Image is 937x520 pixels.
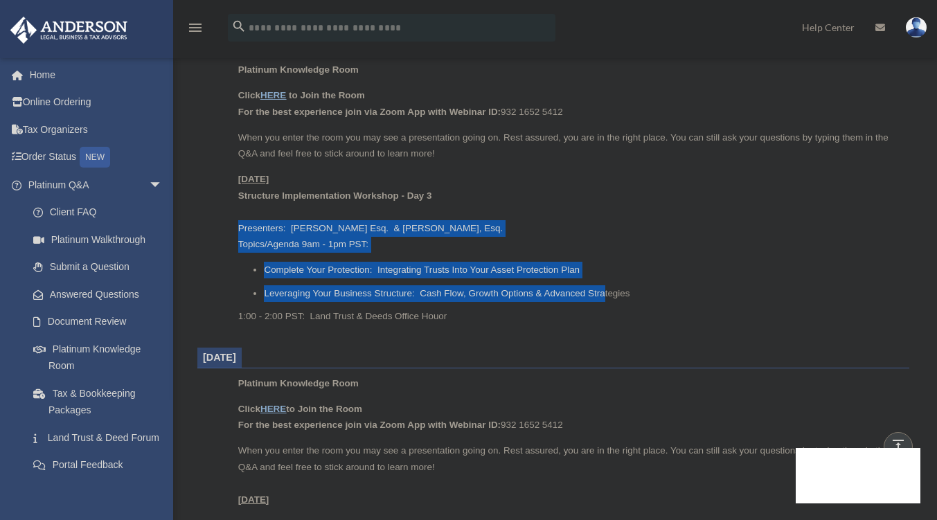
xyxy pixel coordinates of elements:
[10,61,184,89] a: Home
[238,64,359,75] span: Platinum Knowledge Room
[238,171,900,253] p: Presenters: [PERSON_NAME] Esq. & [PERSON_NAME], Esq. Topics/Agenda 9am - 1pm PST:
[203,352,236,363] span: [DATE]
[264,262,900,278] li: Complete Your Protection: Integrating Trusts Into Your Asset Protection Plan
[884,432,913,461] a: vertical_align_top
[238,442,900,508] p: When you enter the room you may see a presentation going on. Rest assured, you are in the right p...
[19,226,184,253] a: Platinum Walkthrough
[19,253,184,281] a: Submit a Question
[10,116,184,143] a: Tax Organizers
[19,424,184,451] a: Land Trust & Deed Forum
[906,17,927,37] img: User Pic
[238,129,900,162] p: When you enter the room you may see a presentation going on. Rest assured, you are in the right p...
[10,171,184,199] a: Platinum Q&Aarrow_drop_down
[149,171,177,199] span: arrow_drop_down
[6,17,132,44] img: Anderson Advisors Platinum Portal
[238,90,289,100] b: Click
[238,190,432,201] b: Structure Implementation Workshop - Day 3
[187,19,204,36] i: menu
[238,404,362,414] b: Click to Join the Room
[10,89,184,116] a: Online Ordering
[890,438,907,454] i: vertical_align_top
[238,378,359,388] span: Platinum Knowledge Room
[19,451,184,479] a: Portal Feedback
[238,494,269,505] u: [DATE]
[19,199,184,226] a: Client FAQ
[264,285,900,302] li: Leveraging Your Business Structure: Cash Flow, Growth Options & Advanced Strategies
[19,280,184,308] a: Answered Questions
[19,379,184,424] a: Tax & Bookkeeping Packages
[238,107,501,117] b: For the best experience join via Zoom App with Webinar ID:
[289,90,365,100] b: to Join the Room
[238,308,900,325] p: 1:00 - 2:00 PST: Land Trust & Deeds Office Houor
[80,147,110,168] div: NEW
[260,404,286,414] a: HERE
[260,90,286,100] a: HERE
[19,308,184,336] a: Document Review
[10,143,184,172] a: Order StatusNEW
[19,335,177,379] a: Platinum Knowledge Room
[238,87,900,120] p: 932 1652 5412
[238,174,269,184] u: [DATE]
[187,24,204,36] a: menu
[238,420,501,430] b: For the best experience join via Zoom App with Webinar ID:
[231,19,247,34] i: search
[238,401,900,433] p: 932 1652 5412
